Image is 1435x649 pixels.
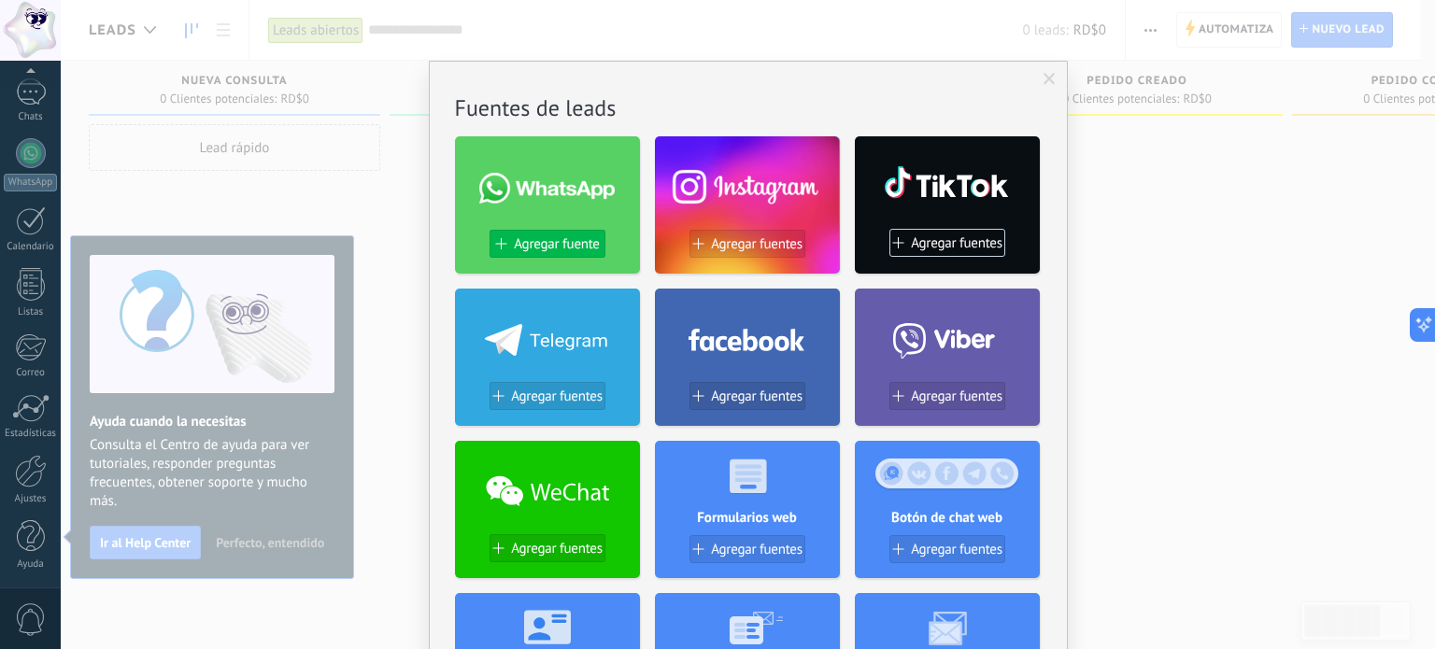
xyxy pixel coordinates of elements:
[911,388,1002,404] span: Agregar fuentes
[4,428,58,440] div: Estadísticas
[911,235,1002,251] span: Agregar fuentes
[889,382,1005,410] button: Agregar fuentes
[889,229,1005,257] button: Agregar fuentes
[4,111,58,123] div: Chats
[689,230,805,258] button: Agregar fuentes
[855,509,1040,527] h4: Botón de chat web
[490,534,605,562] button: Agregar fuentes
[689,382,805,410] button: Agregar fuentes
[4,558,58,571] div: Ayuda
[689,535,805,563] button: Agregar fuentes
[655,509,840,527] h4: Formularios web
[4,367,58,379] div: Correo
[490,230,605,258] button: Agregar fuente
[455,93,1042,122] h2: Fuentes de leads
[4,493,58,505] div: Ajustes
[711,388,803,404] span: Agregar fuentes
[4,174,57,191] div: WhatsApp
[4,306,58,318] div: Listas
[490,382,605,410] button: Agregar fuentes
[911,542,1002,557] span: Agregar fuentes
[711,542,803,557] span: Agregar fuentes
[711,236,803,252] span: Agregar fuentes
[4,241,58,253] div: Calendario
[889,535,1005,563] button: Agregar fuentes
[514,236,599,252] span: Agregar fuente
[511,388,603,404] span: Agregar fuentes
[511,541,603,557] span: Agregar fuentes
